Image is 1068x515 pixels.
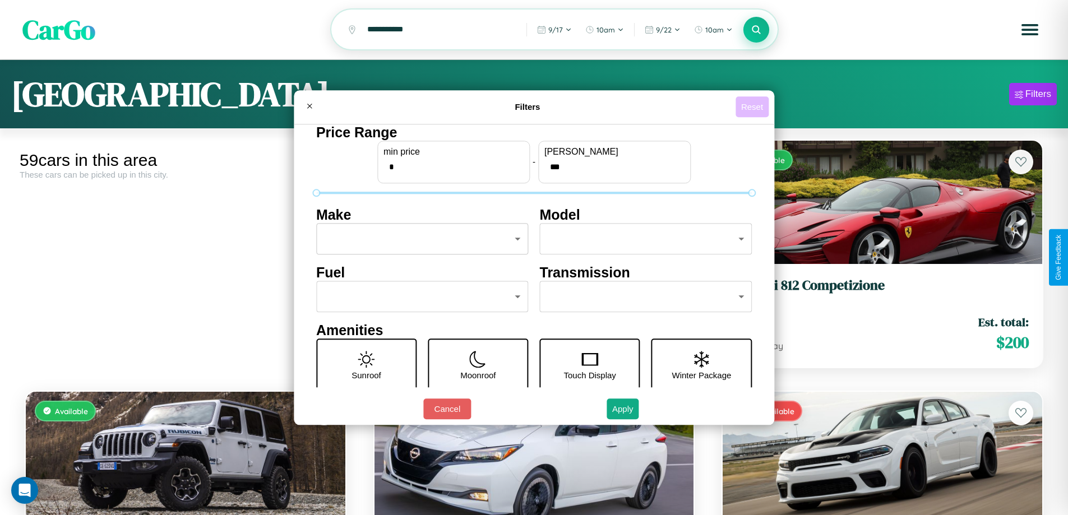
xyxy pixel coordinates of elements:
h4: Filters [320,102,736,112]
button: 10am [688,21,738,39]
button: Open menu [1014,14,1046,45]
span: 10am [597,25,615,34]
div: 59 cars in this area [20,151,352,170]
h4: Make [316,207,529,223]
div: These cars can be picked up in this city. [20,170,352,179]
div: Filters [1025,89,1051,100]
h1: [GEOGRAPHIC_DATA] [11,71,330,117]
h4: Model [540,207,752,223]
a: Ferrari 812 Competizione2020 [736,277,1029,305]
p: Moonroof [460,368,496,383]
button: Apply [607,398,639,419]
button: Filters [1009,83,1057,105]
button: 10am [580,21,630,39]
div: Give Feedback [1055,235,1062,280]
button: 9/22 [639,21,686,39]
h4: Amenities [316,322,752,338]
label: min price [383,147,524,157]
span: 9 / 17 [548,25,563,34]
p: Sunroof [352,368,381,383]
button: 9/17 [531,21,577,39]
h4: Transmission [540,265,752,281]
p: - [533,154,535,169]
p: Touch Display [563,368,616,383]
button: Reset [736,96,769,117]
p: Winter Package [672,368,732,383]
h4: Price Range [316,124,752,141]
label: [PERSON_NAME] [544,147,685,157]
span: 9 / 22 [656,25,672,34]
span: 10am [705,25,724,34]
span: CarGo [22,11,95,48]
span: $ 200 [996,331,1029,354]
h3: Ferrari 812 Competizione [736,277,1029,294]
h4: Fuel [316,265,529,281]
span: Est. total: [978,314,1029,330]
span: Available [55,406,88,416]
div: Open Intercom Messenger [11,477,38,504]
button: Cancel [423,398,471,419]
